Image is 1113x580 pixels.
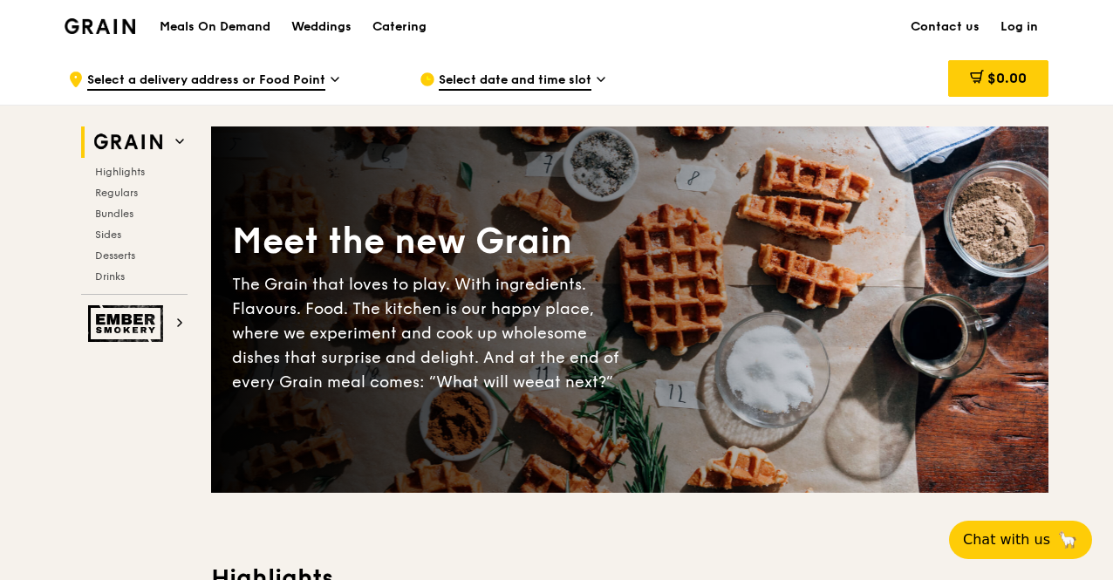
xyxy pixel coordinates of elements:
[232,272,630,394] div: The Grain that loves to play. With ingredients. Flavours. Food. The kitchen is our happy place, w...
[95,187,138,199] span: Regulars
[88,305,168,342] img: Ember Smokery web logo
[900,1,990,53] a: Contact us
[1057,529,1078,550] span: 🦙
[949,521,1092,559] button: Chat with us🦙
[95,208,133,220] span: Bundles
[65,18,135,34] img: Grain
[990,1,1048,53] a: Log in
[232,218,630,265] div: Meet the new Grain
[87,72,325,91] span: Select a delivery address or Food Point
[535,372,613,392] span: eat next?”
[88,126,168,158] img: Grain web logo
[362,1,437,53] a: Catering
[95,166,145,178] span: Highlights
[963,529,1050,550] span: Chat with us
[160,18,270,36] h1: Meals On Demand
[281,1,362,53] a: Weddings
[439,72,591,91] span: Select date and time slot
[987,70,1027,86] span: $0.00
[291,1,352,53] div: Weddings
[95,229,121,241] span: Sides
[95,270,125,283] span: Drinks
[372,1,427,53] div: Catering
[95,249,135,262] span: Desserts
